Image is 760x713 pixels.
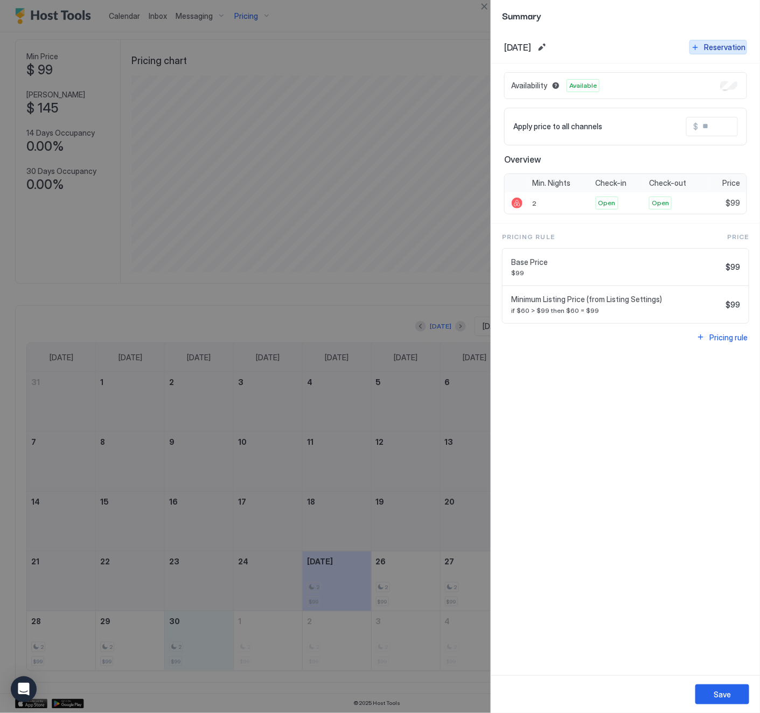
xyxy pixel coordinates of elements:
button: Edit date range [535,41,548,54]
span: Price [722,178,740,188]
span: $99 [726,198,740,208]
span: 2 [532,199,536,207]
div: Pricing rule [709,332,748,343]
span: Check-in [596,178,627,188]
button: Blocked dates override all pricing rules and remain unavailable until manually unblocked [549,79,562,92]
span: Pricing Rule [502,232,555,242]
span: Check-out [649,178,686,188]
span: [DATE] [504,42,531,53]
div: Open Intercom Messenger [11,676,37,702]
span: Base Price [511,257,721,267]
span: Minimum Listing Price (from Listing Settings) [511,295,721,304]
span: Availability [511,81,547,90]
span: Available [569,81,597,90]
span: Open [652,198,669,208]
button: Pricing rule [695,330,749,345]
span: Min. Nights [532,178,570,188]
span: Price [727,232,749,242]
span: Overview [504,154,747,165]
span: Open [598,198,616,208]
span: $99 [511,269,721,277]
span: Apply price to all channels [513,122,602,131]
span: Summary [502,9,749,22]
button: Save [695,684,749,704]
div: Reservation [704,41,745,53]
span: $99 [726,300,740,310]
span: $99 [726,262,740,272]
div: Save [714,689,731,700]
span: if $60 > $99 then $60 = $99 [511,306,721,314]
span: $ [693,122,698,131]
button: Reservation [689,40,747,54]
